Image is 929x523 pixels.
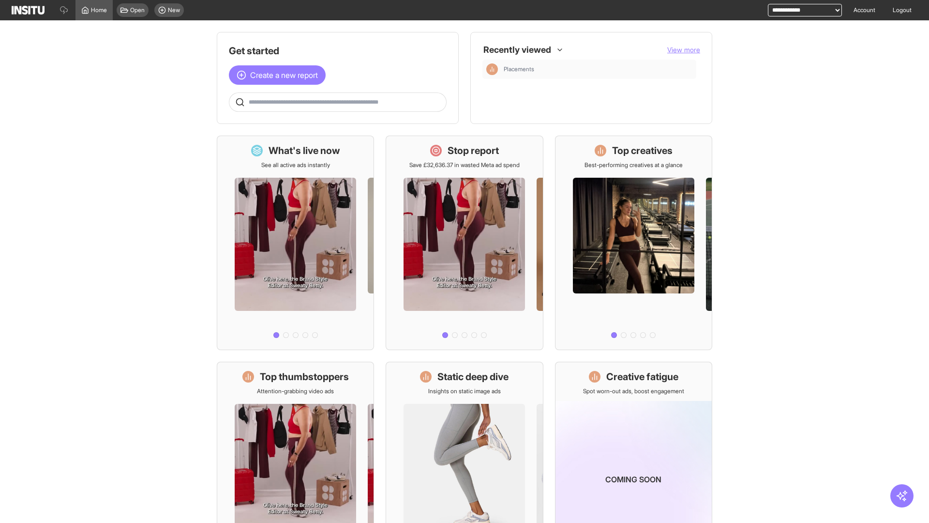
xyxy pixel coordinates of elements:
div: Insights [486,63,498,75]
img: Logo [12,6,45,15]
span: Placements [504,65,692,73]
span: New [168,6,180,14]
p: Attention-grabbing video ads [257,387,334,395]
a: What's live nowSee all active ads instantly [217,136,374,350]
p: Insights on static image ads [428,387,501,395]
a: Top creativesBest-performing creatives at a glance [555,136,712,350]
h1: Stop report [448,144,499,157]
span: Home [91,6,107,14]
button: View more [667,45,700,55]
p: Save £32,636.37 in wasted Meta ad spend [409,161,520,169]
button: Create a new report [229,65,326,85]
h1: Top thumbstoppers [260,370,349,384]
span: View more [667,46,700,54]
a: Stop reportSave £32,636.37 in wasted Meta ad spend [386,136,543,350]
h1: Get started [229,44,447,58]
span: Open [130,6,145,14]
p: Best-performing creatives at a glance [584,161,683,169]
span: Create a new report [250,69,318,81]
span: Placements [504,65,534,73]
h1: Static deep dive [437,370,509,384]
p: See all active ads instantly [261,161,330,169]
h1: Top creatives [612,144,673,157]
h1: What's live now [269,144,340,157]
